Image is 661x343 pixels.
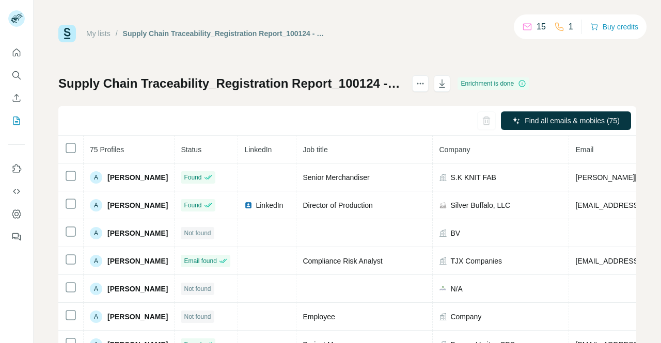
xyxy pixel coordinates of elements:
span: Compliance Risk Analyst [303,257,382,265]
button: Enrich CSV [8,89,25,107]
div: A [90,199,102,211]
img: company-logo [439,201,447,209]
span: Found [184,173,201,182]
span: [PERSON_NAME] [107,200,168,210]
span: Status [181,145,201,154]
img: LinkedIn logo [244,201,253,209]
span: [PERSON_NAME] [107,284,168,294]
span: [PERSON_NAME] [107,256,168,266]
div: Supply Chain Traceability_Registration Report_100124 - Sheet2 [123,28,328,39]
p: 15 [537,21,546,33]
button: actions [412,75,429,92]
div: A [90,311,102,323]
span: Not found [184,284,211,293]
span: Silver Buffalo, LLC [450,200,510,210]
li: / [116,28,118,39]
span: BV [450,228,460,238]
span: Found [184,201,201,210]
span: 75 Profiles [90,145,124,154]
button: Find all emails & mobiles (75) [501,111,631,130]
div: A [90,255,102,267]
img: company-logo [439,285,447,293]
div: A [90,171,102,184]
a: My lists [86,29,111,38]
span: Not found [184,312,211,321]
span: Not found [184,228,211,238]
span: Employee [303,313,335,321]
span: Company [439,145,470,154]
span: Job title [303,145,327,154]
span: N/A [450,284,462,294]
span: [PERSON_NAME] [107,172,168,183]
span: S.K KNIT FAB [450,172,496,183]
button: Use Surfe on LinkedIn [8,159,25,178]
span: TJX Companies [450,256,502,266]
div: Enrichment is done [458,77,529,90]
div: A [90,283,102,295]
span: [PERSON_NAME] [107,228,168,238]
p: 1 [569,21,573,33]
h1: Supply Chain Traceability_Registration Report_100124 - Sheet2 [58,75,403,92]
span: LinkedIn [256,200,283,210]
span: Company [450,312,481,322]
span: Senior Merchandiser [303,173,369,182]
span: Find all emails & mobiles (75) [525,116,620,126]
div: A [90,227,102,239]
button: Quick start [8,43,25,62]
button: Search [8,66,25,85]
span: Director of Production [303,201,372,209]
img: Surfe Logo [58,25,76,42]
button: Use Surfe API [8,182,25,201]
span: Email found [184,256,216,266]
button: Buy credits [590,20,638,34]
span: Email [575,145,593,154]
span: [PERSON_NAME] [107,312,168,322]
button: Dashboard [8,205,25,223]
button: My lists [8,111,25,130]
span: LinkedIn [244,145,272,154]
button: Feedback [8,227,25,246]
